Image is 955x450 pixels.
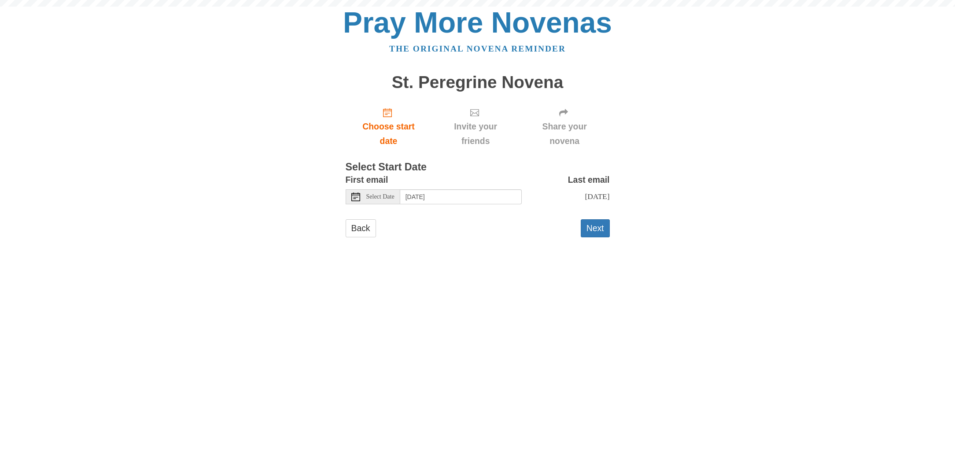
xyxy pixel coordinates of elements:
a: Pray More Novenas [343,6,612,39]
span: Invite your friends [440,119,510,148]
span: [DATE] [585,192,609,201]
a: The original novena reminder [389,44,566,53]
div: Click "Next" to confirm your start date first. [431,100,519,153]
h1: St. Peregrine Novena [346,73,610,92]
label: First email [346,173,388,187]
span: Select Date [366,194,395,200]
h3: Select Start Date [346,162,610,173]
label: Last email [568,173,610,187]
span: Share your novena [528,119,601,148]
div: Click "Next" to confirm your start date first. [520,100,610,153]
span: Choose start date [354,119,423,148]
a: Choose start date [346,100,432,153]
a: Back [346,219,376,237]
button: Next [581,219,610,237]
